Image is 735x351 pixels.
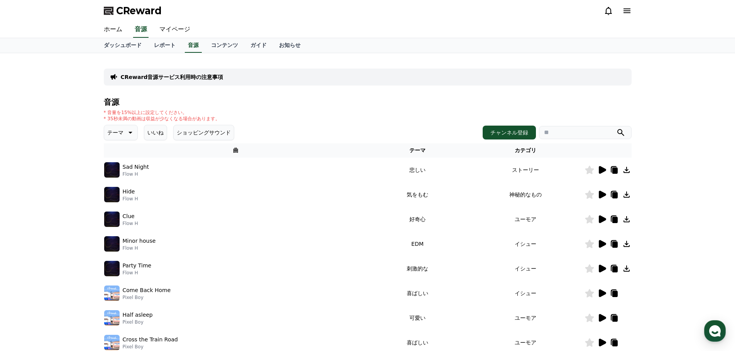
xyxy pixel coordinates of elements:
[467,281,585,306] td: イシュー
[123,212,135,220] p: Clue
[467,306,585,330] td: ユーモア
[148,38,182,53] a: レポート
[368,232,466,256] td: EDM
[368,207,466,232] td: 好奇心
[368,143,466,158] th: テーマ
[123,237,156,245] p: Minor house
[368,182,466,207] td: 気をもむ
[467,182,585,207] td: 神秘的なもの
[123,220,138,227] p: Flow H
[123,171,149,177] p: Flow H
[123,286,171,294] p: Come Back Home
[104,125,138,140] button: テーマ
[104,286,120,301] img: music
[123,319,153,325] p: Pixel Boy
[2,244,51,264] a: Home
[123,188,135,196] p: Hide
[123,294,171,301] p: Pixel Boy
[104,236,120,252] img: music
[368,281,466,306] td: 喜ばしい
[133,22,149,38] a: 音源
[121,73,223,81] a: CReward音源サービス利用時の注意事項
[104,261,120,276] img: music
[51,244,100,264] a: Messages
[100,244,148,264] a: Settings
[64,256,87,262] span: Messages
[123,270,152,276] p: Flow H
[368,256,466,281] td: 刺激的な
[104,187,120,202] img: music
[123,245,156,251] p: Flow H
[104,162,120,178] img: music
[273,38,307,53] a: お知らせ
[98,22,128,38] a: ホーム
[104,98,632,106] h4: 音源
[98,38,148,53] a: ダッシュボード
[123,311,153,319] p: Half asleep
[123,196,138,202] p: Flow H
[116,5,162,17] span: CReward
[20,256,33,262] span: Home
[104,109,220,116] p: * 音量を15%以上に設定してください。
[185,38,202,53] a: 音源
[467,207,585,232] td: ユーモア
[153,22,196,38] a: マイページ
[107,127,123,138] p: テーマ
[114,256,133,262] span: Settings
[104,5,162,17] a: CReward
[123,336,178,344] p: Cross the Train Road
[467,158,585,182] td: ストーリー
[104,212,120,227] img: music
[244,38,273,53] a: ガイド
[123,163,149,171] p: Sad Night
[104,116,220,122] p: * 35秒未満の動画は収益が少なくなる場合があります。
[104,310,120,326] img: music
[123,344,178,350] p: Pixel Boy
[144,125,167,140] button: いいね
[205,38,244,53] a: コンテンツ
[104,335,120,350] img: music
[368,158,466,182] td: 悲しい
[483,126,536,139] button: チャンネル登録
[123,262,152,270] p: Party Time
[467,232,585,256] td: イシュー
[467,143,585,158] th: カテゴリ
[467,256,585,281] td: イシュー
[173,125,234,140] button: ショッピングサウンド
[104,143,368,158] th: 曲
[368,306,466,330] td: 可愛い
